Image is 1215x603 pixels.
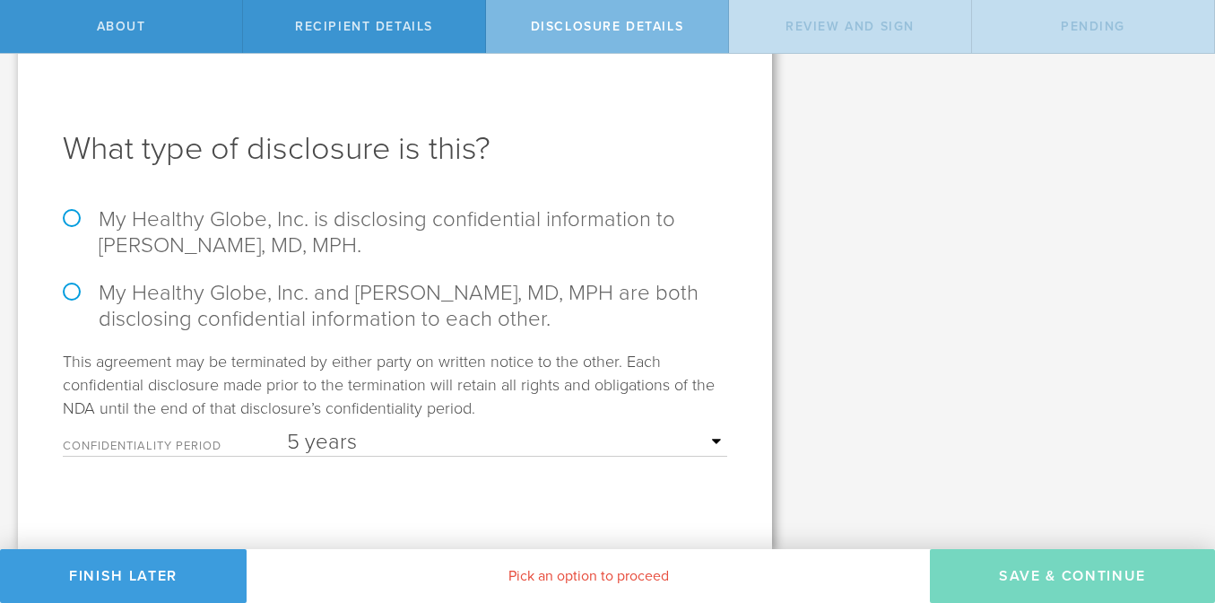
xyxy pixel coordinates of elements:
span: Recipient details [295,19,433,34]
button: Save & Continue [930,549,1215,603]
span: About [97,19,146,34]
label: Confidentiality Period [63,441,287,456]
span: Pending [1061,19,1125,34]
span: Review and sign [785,19,915,34]
span: Disclosure details [531,19,684,34]
label: My Healthy Globe, Inc. is disclosing confidential information to [PERSON_NAME], MD, MPH. [63,206,727,258]
div: This agreement may be terminated by either party on written notice to the other. Each confidentia... [63,350,727,457]
h1: What type of disclosure is this? [63,127,727,170]
label: My Healthy Globe, Inc. and [PERSON_NAME], MD, MPH are both disclosing confidential information to... [63,280,727,332]
div: Pick an option to proceed [247,549,930,603]
iframe: Chat Widget [1125,463,1215,549]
